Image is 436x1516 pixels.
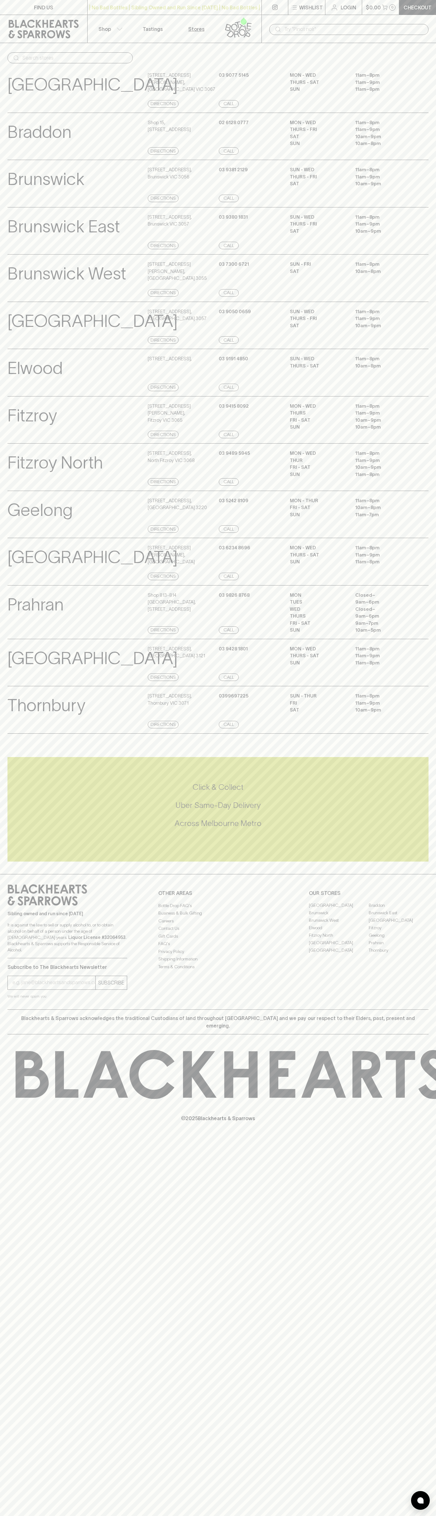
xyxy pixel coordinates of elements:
a: Fitzroy [369,924,429,932]
p: 11am – 8pm [355,450,411,457]
a: Directions [148,721,179,728]
p: TUES [290,599,346,606]
p: MON - WED [290,544,346,551]
a: FAQ's [158,940,278,948]
p: Shop 15 , [STREET_ADDRESS] [148,119,191,133]
p: 11am – 8pm [355,261,411,268]
p: Shop [98,25,111,33]
p: SUN [290,627,346,634]
p: 10am – 9pm [355,180,411,187]
p: 11am – 8pm [355,659,411,667]
p: [STREET_ADDRESS] , Thornbury VIC 3071 [148,692,192,707]
p: SUN [290,659,346,667]
a: Call [219,573,239,580]
p: THURS - SAT [290,362,346,370]
p: SUN [290,424,346,431]
p: 11am – 9pm [355,126,411,133]
p: 0 [391,6,394,9]
p: THURS - SAT [290,652,346,659]
p: Brunswick West [7,261,126,287]
p: 10am – 5pm [355,627,411,634]
p: Shop 813-814 [GEOGRAPHIC_DATA] , [STREET_ADDRESS] [148,592,217,613]
a: Directions [148,100,179,108]
p: SAT [290,322,346,329]
input: e.g. jane@blackheartsandsparrows.com.au [12,978,95,988]
p: 03 6234 8696 [219,544,250,551]
p: 10am – 8pm [355,268,411,275]
p: [STREET_ADDRESS][PERSON_NAME] , Fitzroy VIC 3065 [148,403,217,424]
p: MON - WED [290,450,346,457]
a: Elwood [309,924,369,932]
p: THURS - FRI [290,173,346,181]
p: Braddon [7,119,71,145]
a: Directions [148,673,179,681]
p: SAT [290,268,346,275]
p: 10am – 8pm [355,362,411,370]
a: Call [219,721,239,728]
p: MON - WED [290,119,346,126]
p: Login [341,4,356,11]
p: Tastings [143,25,163,33]
p: THURS [290,410,346,417]
p: 11am – 9pm [355,457,411,464]
p: 11am – 9pm [355,173,411,181]
p: OUR STORES [309,889,429,897]
p: THURS - SAT [290,551,346,559]
a: Call [219,626,239,634]
p: Wishlist [299,4,323,11]
a: Stores [175,15,218,43]
p: 03 9050 0659 [219,308,251,315]
p: SUN - WED [290,355,346,362]
p: 10am – 9pm [355,707,411,714]
p: THURS - FRI [290,126,346,133]
p: 11am – 8pm [355,308,411,315]
p: Subscribe to The Blackhearts Newsletter [7,963,127,971]
p: 11am – 8pm [355,119,411,126]
p: SUN [290,471,346,478]
p: It is against the law to sell or supply alcohol to, or to obtain alcohol on behalf of a person un... [7,922,127,953]
p: 10am – 8pm [355,504,411,511]
p: Thornbury [7,692,85,718]
p: Fri [290,700,346,707]
a: Brunswick [309,909,369,917]
a: Directions [148,147,179,155]
p: [STREET_ADDRESS] , [GEOGRAPHIC_DATA] 3220 [148,497,207,511]
p: 11am – 8pm [355,497,411,504]
p: 03 9077 5145 [219,72,249,79]
p: FRI - SAT [290,464,346,471]
p: 03 9428 1801 [219,645,248,653]
p: [STREET_ADDRESS] , North Fitzroy VIC 3068 [148,450,195,464]
h5: Click & Collect [7,782,429,792]
p: THURS - SAT [290,79,346,86]
p: 9am – 7pm [355,620,411,627]
p: SUBSCRIBE [98,979,124,986]
p: MON - THUR [290,497,346,504]
p: [STREET_ADDRESS][PERSON_NAME] , [GEOGRAPHIC_DATA] [148,544,217,566]
p: 11am – 9pm [355,652,411,659]
p: SUN - FRI [290,261,346,268]
a: Call [219,147,239,155]
p: [STREET_ADDRESS] , [GEOGRAPHIC_DATA] 3121 [148,645,205,659]
p: We will never spam you [7,993,127,999]
p: 11am – 8pm [355,403,411,410]
a: Call [219,384,239,391]
p: SUN - WED [290,214,346,221]
p: [STREET_ADDRESS] , [148,355,192,362]
a: [GEOGRAPHIC_DATA] [369,917,429,924]
p: MON - WED [290,403,346,410]
a: Call [219,431,239,438]
p: SUN - WED [290,166,346,173]
p: 11am – 7pm [355,511,411,518]
a: Shipping Information [158,955,278,963]
a: Brunswick West [309,917,369,924]
p: Sun - Thur [290,692,346,700]
p: 11am – 8pm [355,645,411,653]
p: THURS - FRI [290,221,346,228]
a: Directions [148,573,179,580]
button: SUBSCRIBE [96,976,127,989]
p: 10am – 8pm [355,140,411,147]
p: Stores [188,25,204,33]
p: SUN [290,140,346,147]
p: $0.00 [366,4,381,11]
p: Sibling owned and run since [DATE] [7,911,127,917]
